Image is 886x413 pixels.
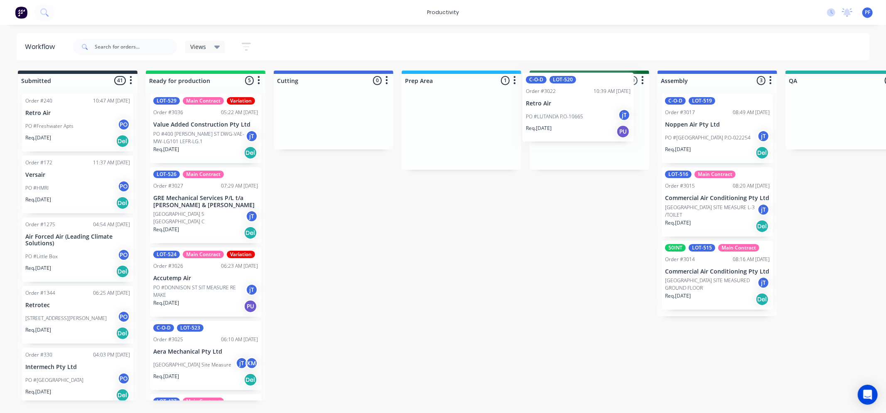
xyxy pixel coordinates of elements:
[190,42,206,51] span: Views
[858,385,878,405] div: Open Intercom Messenger
[95,39,177,55] input: Search for orders...
[423,6,463,19] div: productivity
[865,9,870,16] span: PF
[25,42,59,52] div: Workflow
[15,6,27,19] img: Factory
